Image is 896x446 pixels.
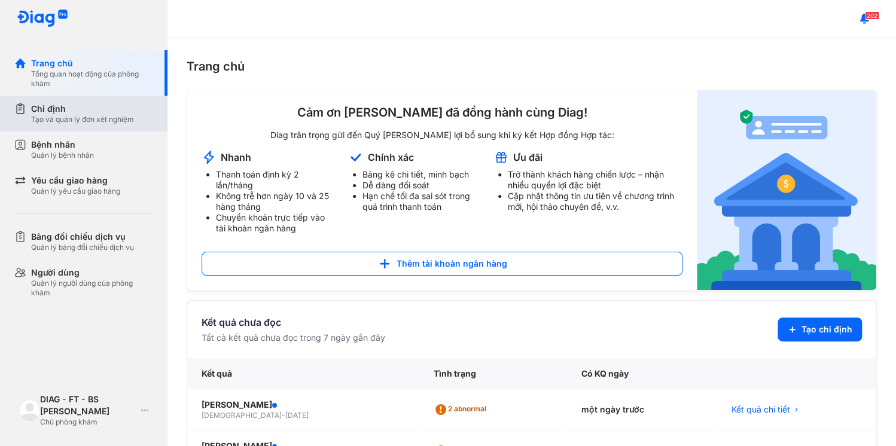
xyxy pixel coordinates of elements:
li: Không trễ hơn ngày 10 và 25 hàng tháng [216,191,334,212]
div: Bảng đối chiếu dịch vụ [31,231,134,243]
li: Chuyển khoản trực tiếp vào tài khoản ngân hàng [216,212,334,234]
div: Kết quả [187,358,419,389]
div: Tình trạng [419,358,567,389]
div: Người dùng [31,267,153,279]
div: Quản lý bảng đối chiếu dịch vụ [31,243,134,252]
div: Quản lý bệnh nhân [31,151,94,160]
img: account-announcement [493,150,508,164]
div: Trang chủ [31,57,153,69]
span: Kết quả chi tiết [732,404,790,416]
img: account-announcement [697,90,876,290]
button: Thêm tài khoản ngân hàng [202,252,682,276]
div: một ngày trước [566,389,717,430]
span: [DEMOGRAPHIC_DATA] [202,411,282,420]
img: logo [17,10,68,28]
li: Hạn chế tối đa sai sót trong quá trình thanh toán [362,191,479,212]
div: Chủ phòng khám [40,417,136,427]
div: Cảm ơn [PERSON_NAME] đã đồng hành cùng Diag! [202,105,682,120]
img: account-announcement [202,150,216,164]
button: Tạo chỉ định [778,317,862,341]
li: Thanh toán định kỳ 2 lần/tháng [216,169,334,191]
div: Quản lý người dùng của phòng khám [31,279,153,298]
div: 2 abnormal [434,400,491,419]
div: Ưu đãi [513,151,543,164]
div: Trang chủ [187,57,877,75]
span: [DATE] [285,411,309,420]
div: Tất cả kết quả chưa đọc trong 7 ngày gần đây [202,332,385,344]
img: account-announcement [348,150,363,164]
div: Nhanh [221,151,251,164]
div: Kết quả chưa đọc [202,315,385,329]
div: Tổng quan hoạt động của phòng khám [31,69,153,88]
div: Chính xác [368,151,414,164]
div: Yêu cầu giao hàng [31,175,120,187]
span: Tạo chỉ định [801,323,852,335]
div: Bệnh nhân [31,139,94,151]
div: Có KQ ngày [566,358,717,389]
span: 202 [865,11,879,20]
div: [PERSON_NAME] [202,399,405,411]
li: Dễ dàng đối soát [362,180,479,191]
div: Chỉ định [31,103,134,115]
li: Trở thành khách hàng chiến lược – nhận nhiều quyền lợi đặc biệt [508,169,682,191]
span: - [282,411,285,420]
li: Cập nhật thông tin ưu tiên về chương trình mới, hội thảo chuyên đề, v.v. [508,191,682,212]
div: Quản lý yêu cầu giao hàng [31,187,120,196]
li: Bảng kê chi tiết, minh bạch [362,169,479,180]
div: Diag trân trọng gửi đến Quý [PERSON_NAME] lợi bổ sung khi ký kết Hợp đồng Hợp tác: [202,130,682,140]
img: logo [19,399,40,420]
div: Tạo và quản lý đơn xét nghiệm [31,115,134,124]
div: DIAG - FT - BS [PERSON_NAME] [40,393,136,417]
